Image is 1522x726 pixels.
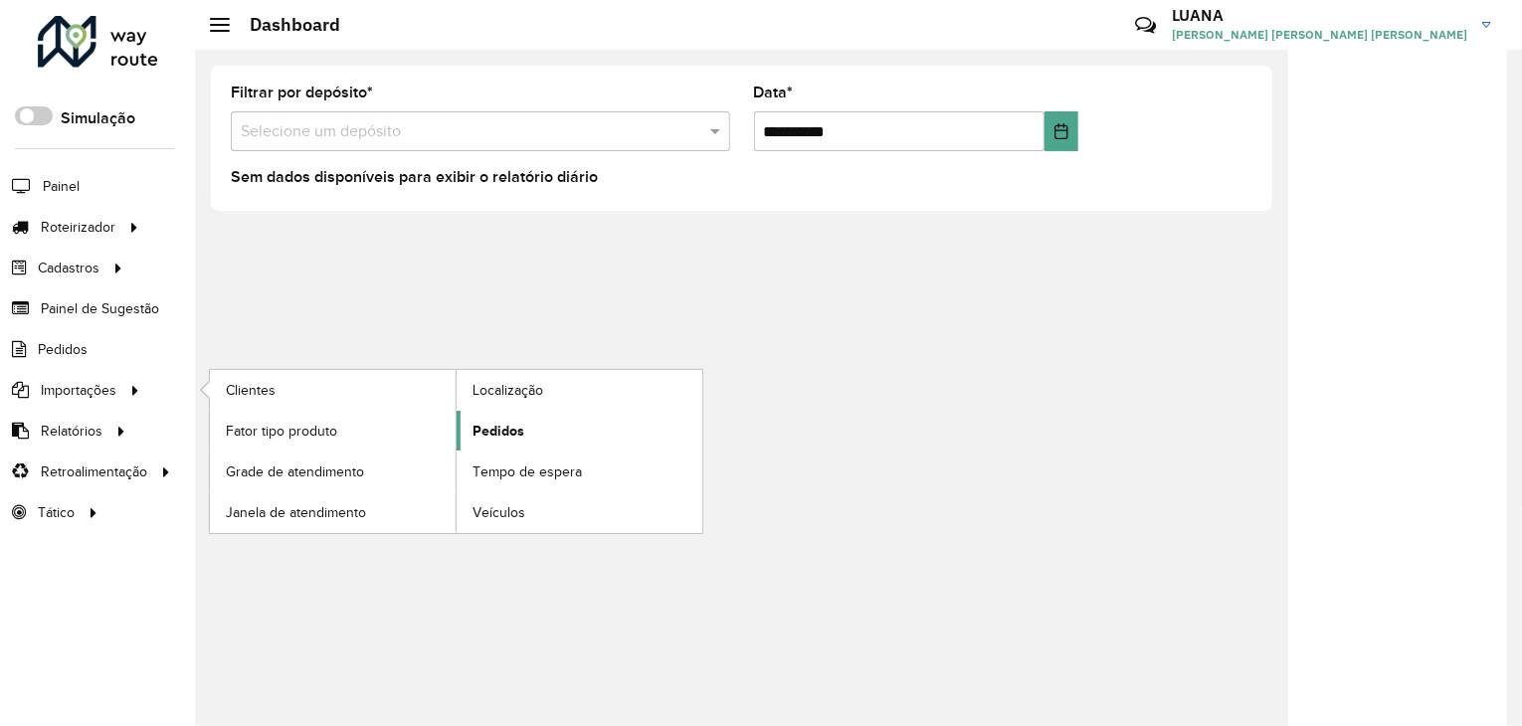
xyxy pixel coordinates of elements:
label: Filtrar por depósito [231,81,373,104]
span: Retroalimentação [41,461,147,482]
a: Veículos [457,492,702,532]
span: Painel de Sugestão [41,298,159,319]
span: Fator tipo produto [226,421,337,442]
button: Choose Date [1045,111,1078,151]
a: Clientes [210,370,456,410]
span: Relatórios [41,421,102,442]
span: Importações [41,380,116,401]
a: Grade de atendimento [210,452,456,491]
span: Localização [473,380,543,401]
a: Localização [457,370,702,410]
label: Data [754,81,794,104]
span: Tempo de espera [473,461,582,482]
a: Contato Rápido [1124,4,1167,47]
span: Tático [38,502,75,523]
span: Janela de atendimento [226,502,366,523]
span: Clientes [226,380,276,401]
span: Veículos [473,502,525,523]
label: Sem dados disponíveis para exibir o relatório diário [231,165,598,189]
span: [PERSON_NAME] [PERSON_NAME] [PERSON_NAME] [1172,26,1467,44]
label: Simulação [61,106,135,130]
a: Tempo de espera [457,452,702,491]
a: Pedidos [457,411,702,451]
a: Janela de atendimento [210,492,456,532]
span: Pedidos [473,421,524,442]
span: Roteirizador [41,217,115,238]
span: Painel [43,176,80,197]
h2: Dashboard [230,14,340,36]
a: Fator tipo produto [210,411,456,451]
span: Cadastros [38,258,99,278]
span: Pedidos [38,339,88,360]
h3: LUANA [1172,6,1467,25]
span: Grade de atendimento [226,461,364,482]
